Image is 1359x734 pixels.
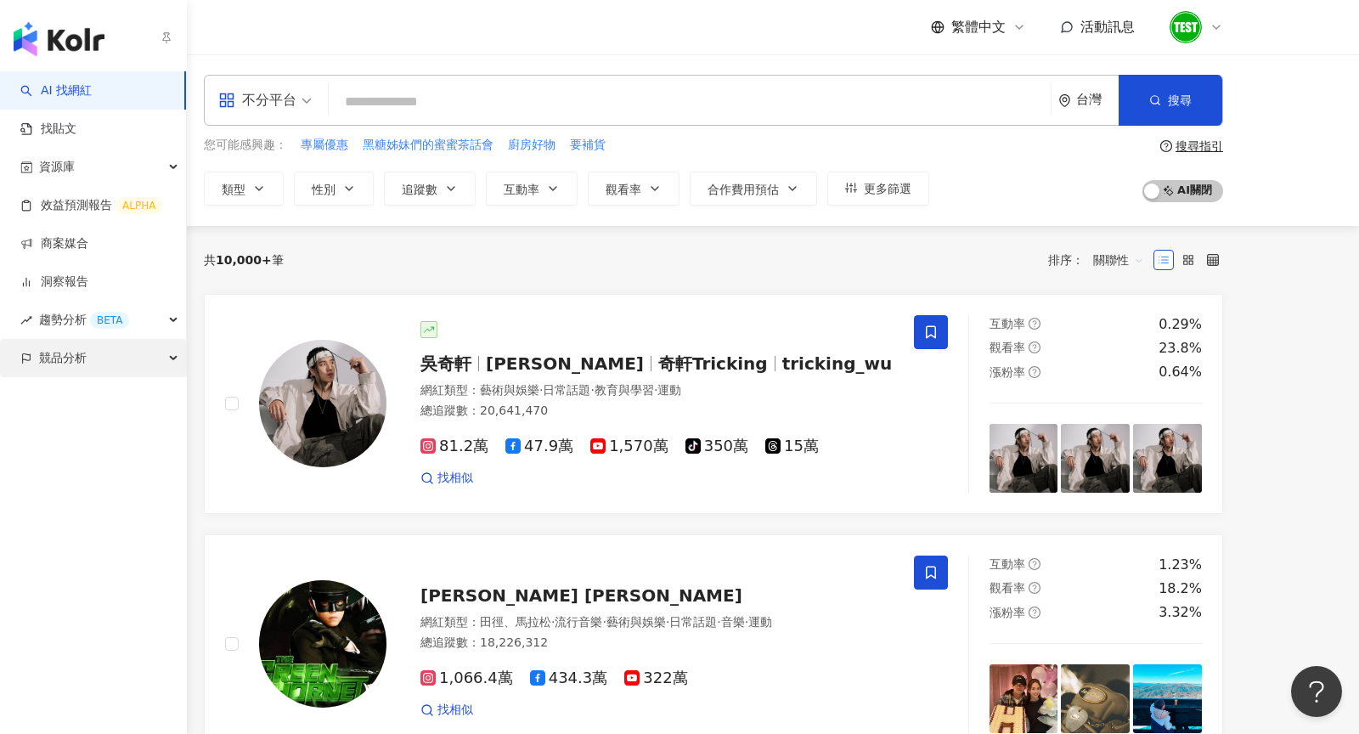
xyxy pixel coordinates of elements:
span: 資源庫 [39,148,75,186]
div: 1.23% [1159,556,1202,574]
span: 互動率 [990,557,1025,571]
span: 流行音樂 [555,615,602,629]
span: question-circle [1029,366,1040,378]
a: 找相似 [420,702,473,719]
span: 合作費用預估 [708,183,779,196]
span: · [717,615,720,629]
div: 總追蹤數 ： 20,641,470 [420,403,894,420]
span: 吳奇軒 [420,353,471,374]
span: · [666,615,669,629]
span: 81.2萬 [420,438,488,455]
img: logo [14,22,104,56]
span: 藝術與娛樂 [606,615,666,629]
div: 網紅類型 ： [420,614,894,631]
a: 商案媒合 [20,235,88,252]
span: 47.9萬 [505,438,573,455]
img: KOL Avatar [259,340,386,467]
div: 搜尋指引 [1176,139,1223,153]
span: 奇軒Tricking [658,353,768,374]
span: 觀看率 [990,341,1025,354]
div: 0.64% [1159,363,1202,381]
span: question-circle [1029,607,1040,618]
span: 漲粉率 [990,365,1025,379]
span: appstore [218,92,235,109]
img: post-image [990,664,1058,733]
button: 專屬優惠 [300,136,349,155]
img: post-image [1061,664,1130,733]
div: 共 筆 [204,253,284,267]
button: 要補貨 [569,136,606,155]
div: 總追蹤數 ： 18,226,312 [420,635,894,652]
span: 1,066.4萬 [420,669,513,687]
span: 田徑、馬拉松 [480,615,551,629]
span: · [654,383,657,397]
span: 搜尋 [1168,93,1192,107]
img: post-image [990,424,1058,493]
div: 18.2% [1159,579,1202,598]
span: 互動率 [504,183,539,196]
span: · [551,615,555,629]
span: rise [20,314,32,326]
a: 找相似 [420,470,473,487]
span: [PERSON_NAME] [486,353,644,374]
span: · [590,383,594,397]
a: searchAI 找網紅 [20,82,92,99]
span: [PERSON_NAME] [PERSON_NAME] [420,585,742,606]
button: 互動率 [486,172,578,206]
span: question-circle [1029,342,1040,353]
button: 合作費用預估 [690,172,817,206]
span: 追蹤數 [402,183,437,196]
span: 您可能感興趣： [204,137,287,154]
img: post-image [1133,424,1202,493]
div: 網紅類型 ： [420,382,894,399]
span: 類型 [222,183,245,196]
span: 繁體中文 [951,18,1006,37]
div: 23.8% [1159,339,1202,358]
span: 競品分析 [39,339,87,377]
a: 效益預測報告ALPHA [20,197,162,214]
span: 性別 [312,183,336,196]
div: 3.32% [1159,603,1202,622]
span: question-circle [1029,558,1040,570]
span: 漲粉率 [990,606,1025,619]
span: 運動 [748,615,772,629]
a: 找貼文 [20,121,76,138]
button: 觀看率 [588,172,679,206]
span: 趨勢分析 [39,301,129,339]
iframe: Help Scout Beacon - Open [1291,666,1342,717]
span: 日常話題 [669,615,717,629]
button: 搜尋 [1119,75,1222,126]
span: 觀看率 [990,581,1025,595]
a: 洞察報告 [20,274,88,291]
button: 廚房好物 [507,136,556,155]
span: question-circle [1160,140,1172,152]
button: 追蹤數 [384,172,476,206]
button: 黑糖姊妹們的蜜蜜茶話會 [362,136,494,155]
span: · [539,383,543,397]
span: 觀看率 [606,183,641,196]
img: KOL Avatar [259,580,386,708]
span: 廚房好物 [508,137,555,154]
button: 更多篩選 [827,172,929,206]
span: 15萬 [765,438,819,455]
span: 運動 [657,383,681,397]
span: 黑糖姊妹們的蜜蜜茶話會 [363,137,493,154]
button: 類型 [204,172,284,206]
button: 性別 [294,172,374,206]
span: question-circle [1029,582,1040,594]
div: 排序： [1048,246,1153,274]
span: 更多篩選 [864,182,911,195]
div: 0.29% [1159,315,1202,334]
img: post-image [1133,664,1202,733]
span: tricking_wu [782,353,893,374]
span: 日常話題 [543,383,590,397]
span: 音樂 [721,615,745,629]
span: 藝術與娛樂 [480,383,539,397]
span: 350萬 [685,438,748,455]
img: unnamed.png [1170,11,1202,43]
span: 10,000+ [216,253,272,267]
span: 1,570萬 [590,438,668,455]
span: · [745,615,748,629]
div: BETA [90,312,129,329]
span: 找相似 [437,702,473,719]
